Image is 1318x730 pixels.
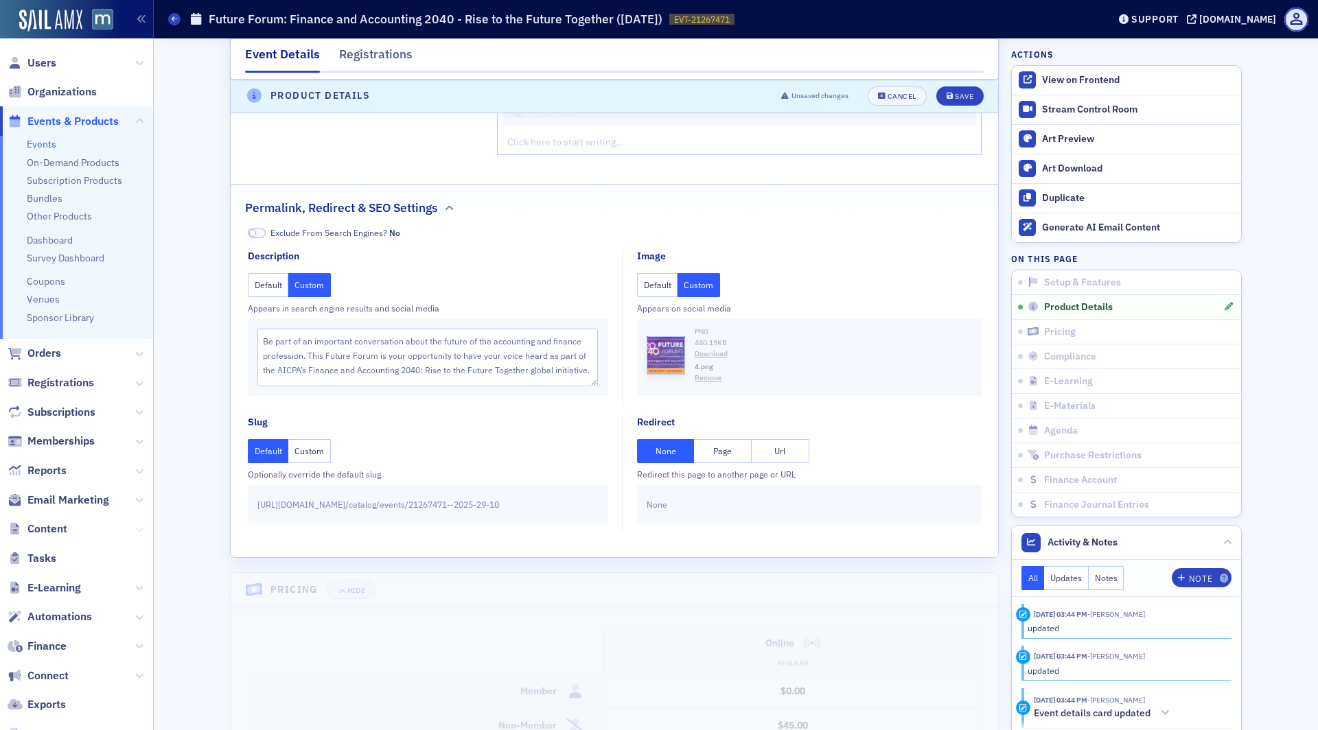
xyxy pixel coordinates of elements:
[1034,651,1087,661] time: 9/22/2025 03:44 PM
[27,346,61,361] span: Orders
[270,582,318,597] h4: Pricing
[27,697,66,712] span: Exports
[1087,609,1145,619] span: Dee Sullivan
[695,362,713,373] span: 4.png
[1044,326,1076,338] span: Pricing
[27,114,119,129] span: Events & Products
[8,551,56,566] a: Tasks
[1016,700,1030,715] div: Activity
[678,273,720,297] button: Custom
[1012,183,1241,213] button: Duplicate
[8,434,95,449] a: Memberships
[27,609,92,624] span: Automations
[27,293,60,305] a: Venues
[1011,48,1054,60] h4: Actions
[1044,276,1121,289] span: Setup & Features
[637,485,982,523] div: None
[637,415,675,429] div: Redirect
[1012,66,1241,95] a: View on Frontend
[27,463,67,478] span: Reports
[8,84,97,99] a: Organizations
[8,639,67,654] a: Finance
[520,684,557,698] h4: Member
[248,302,608,314] div: Appears in search engine results and social media
[765,636,794,650] h4: Online
[752,439,809,463] button: Url
[27,434,95,449] span: Memberships
[695,327,972,338] div: PNG
[1012,213,1241,242] button: Generate AI Email Content
[248,415,268,429] div: Slug
[936,86,984,106] button: Save
[1034,706,1175,720] button: Event details card updated
[508,135,971,150] div: rdw-editor
[27,275,65,287] a: Coupons
[327,580,375,599] button: Hide
[27,138,56,150] a: Events
[1284,8,1308,32] span: Profile
[245,45,320,73] div: Event Details
[1034,609,1087,619] time: 9/22/2025 03:44 PM
[1044,400,1096,412] span: E-Materials
[1044,449,1142,462] span: Purchase Restrictions
[8,521,67,537] a: Content
[245,199,438,217] h2: Permalink, Redirect & SEO Settings
[257,329,598,386] textarea: Be part of an important conversation about the future of the accounting and finance profession. T...
[1087,695,1145,705] span: Dee Sullivan
[8,56,56,71] a: Users
[27,551,56,566] span: Tasks
[248,273,289,297] button: Default
[637,249,666,263] div: Image
[674,14,730,25] span: EVT-21267471
[248,439,289,463] button: Default
[781,685,805,697] span: $0.00
[1172,568,1232,587] button: Note
[604,655,981,674] th: Regular
[1199,13,1276,25] div: [DOMAIN_NAME]
[1044,425,1078,437] span: Agenda
[1012,124,1241,154] a: Art Preview
[347,587,365,594] div: Hide
[1044,301,1113,314] span: Product Details
[27,580,81,596] span: E-Learning
[637,439,695,463] button: None
[1034,707,1151,720] h5: Event details card updated
[791,91,848,102] span: Unsaved changes
[1028,664,1222,676] div: updated
[248,228,266,238] span: No
[695,338,972,349] div: 480.19 KB
[1042,74,1234,86] div: View on Frontend
[1042,104,1234,116] div: Stream Control Room
[92,9,113,30] img: SailAMX
[450,498,499,510] span: -2025-29-10
[27,174,122,187] a: Subscription Products
[209,11,662,27] h1: Future Forum: Finance and Accounting 2040 - Rise to the Future Together ([DATE])
[1048,535,1118,550] span: Activity & Notes
[248,468,608,480] div: Optionally override the default slug
[19,10,82,32] a: SailAMX
[1028,622,1222,634] div: updated
[1189,575,1212,582] div: Note
[27,84,97,99] span: Organizations
[888,93,916,100] div: Cancel
[637,468,982,480] div: Redirect this page to another page or URL
[27,521,67,537] span: Content
[27,639,67,654] span: Finance
[955,93,973,100] div: Save
[1089,566,1124,590] button: Notes
[1044,351,1096,363] span: Compliance
[1016,650,1030,664] div: Update
[8,580,81,596] a: E-Learning
[695,349,972,360] a: Download
[1011,252,1242,265] h4: On this page
[868,86,927,106] button: Cancel
[27,405,95,420] span: Subscriptions
[389,227,400,238] span: No
[27,311,94,324] a: Sponsor Library
[1042,192,1234,204] div: Duplicate
[339,45,413,71] div: Registrations
[1012,154,1241,183] a: Art Download
[288,439,331,463] button: Custom
[1044,375,1093,388] span: E-Learning
[257,498,450,510] span: [URL][DOMAIN_NAME] / catalog/events/21267471-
